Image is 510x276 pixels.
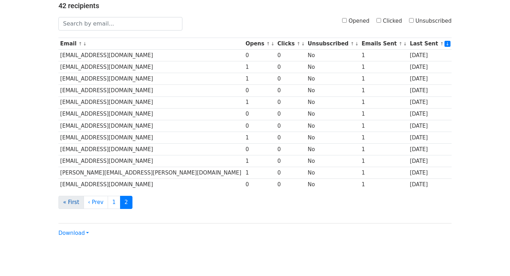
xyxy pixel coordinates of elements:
[306,108,360,120] td: No
[306,120,360,132] td: No
[475,242,510,276] iframe: Chat Widget
[244,179,276,191] td: 0
[276,61,306,73] td: 0
[360,143,408,155] td: 1
[306,50,360,61] td: No
[266,41,270,46] a: ↑
[276,108,306,120] td: 0
[408,155,452,167] td: [DATE]
[58,73,244,85] td: [EMAIL_ADDRESS][DOMAIN_NAME]
[306,96,360,108] td: No
[244,61,276,73] td: 1
[408,108,452,120] td: [DATE]
[360,61,408,73] td: 1
[58,1,452,10] h4: 42 recipients
[244,155,276,167] td: 1
[306,143,360,155] td: No
[408,50,452,61] td: [DATE]
[58,17,182,31] input: Search by email...
[360,167,408,179] td: 1
[306,61,360,73] td: No
[58,179,244,191] td: [EMAIL_ADDRESS][DOMAIN_NAME]
[244,120,276,132] td: 0
[244,108,276,120] td: 0
[244,167,276,179] td: 1
[58,96,244,108] td: [EMAIL_ADDRESS][DOMAIN_NAME]
[58,38,244,50] th: Email
[276,96,306,108] td: 0
[360,38,408,50] th: Emails Sent
[376,17,402,25] label: Clicked
[440,41,444,46] a: ↑
[276,143,306,155] td: 0
[360,132,408,143] td: 1
[444,41,450,47] a: ↓
[408,38,452,50] th: Last Sent
[276,50,306,61] td: 0
[360,120,408,132] td: 1
[399,41,403,46] a: ↑
[403,41,407,46] a: ↓
[58,230,89,236] a: Download
[58,143,244,155] td: [EMAIL_ADDRESS][DOMAIN_NAME]
[244,96,276,108] td: 1
[244,73,276,85] td: 1
[58,50,244,61] td: [EMAIL_ADDRESS][DOMAIN_NAME]
[355,41,359,46] a: ↓
[83,41,87,46] a: ↓
[408,85,452,96] td: [DATE]
[360,179,408,191] td: 1
[306,85,360,96] td: No
[58,155,244,167] td: [EMAIL_ADDRESS][DOMAIN_NAME]
[296,41,300,46] a: ↑
[244,38,276,50] th: Opens
[342,17,369,25] label: Opened
[360,108,408,120] td: 1
[360,155,408,167] td: 1
[276,179,306,191] td: 0
[408,143,452,155] td: [DATE]
[408,61,452,73] td: [DATE]
[306,38,360,50] th: Unsubscribed
[360,50,408,61] td: 1
[58,108,244,120] td: [EMAIL_ADDRESS][DOMAIN_NAME]
[409,18,414,23] input: Unsubscribed
[244,132,276,143] td: 1
[409,17,452,25] label: Unsubscribed
[276,120,306,132] td: 0
[276,85,306,96] td: 0
[301,41,305,46] a: ↓
[276,167,306,179] td: 0
[58,85,244,96] td: [EMAIL_ADDRESS][DOMAIN_NAME]
[276,155,306,167] td: 0
[120,196,133,209] a: 2
[78,41,82,46] a: ↑
[360,85,408,96] td: 1
[244,50,276,61] td: 0
[244,143,276,155] td: 0
[58,196,84,209] a: « First
[360,96,408,108] td: 1
[408,73,452,85] td: [DATE]
[84,196,108,209] a: ‹ Prev
[408,132,452,143] td: [DATE]
[408,167,452,179] td: [DATE]
[408,179,452,191] td: [DATE]
[276,132,306,143] td: 0
[58,120,244,132] td: [EMAIL_ADDRESS][DOMAIN_NAME]
[306,155,360,167] td: No
[360,73,408,85] td: 1
[306,179,360,191] td: No
[376,18,381,23] input: Clicked
[306,132,360,143] td: No
[244,85,276,96] td: 0
[276,73,306,85] td: 0
[306,73,360,85] td: No
[342,18,347,23] input: Opened
[58,61,244,73] td: [EMAIL_ADDRESS][DOMAIN_NAME]
[58,132,244,143] td: [EMAIL_ADDRESS][DOMAIN_NAME]
[271,41,274,46] a: ↓
[408,120,452,132] td: [DATE]
[306,167,360,179] td: No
